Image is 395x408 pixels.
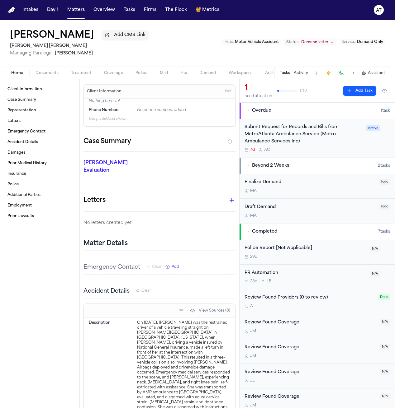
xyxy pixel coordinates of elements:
button: Make a Call [337,69,345,77]
button: Hide completed tasks (⌘⇧H) [379,86,390,96]
div: Open task: Finalize Demand [240,174,395,199]
span: Artifacts [265,71,282,76]
a: Emergency Contact [5,127,74,137]
div: 1 [245,83,272,93]
span: Metrics [202,7,219,13]
span: Beyond 2 Weeks [252,163,289,169]
span: Edit [177,308,183,313]
h3: Accident Details [83,287,130,296]
a: Prior Lawsuits [5,211,74,221]
a: Client Information [5,84,74,94]
button: Add Task [343,86,376,96]
span: Assistant [368,71,385,76]
span: Service : [341,40,356,44]
div: No phone numbers added [137,108,230,113]
span: 1 / 10 [300,88,307,93]
span: Managing Paralegal: [10,51,54,56]
button: Edit Type: Motor Vehicle Accident [222,39,281,45]
div: Review Found Coverage [245,344,376,351]
span: Representation [7,108,36,113]
a: Case Summary [5,95,74,105]
span: 1 task [381,108,390,113]
span: 29d [250,254,257,259]
div: PR Automation [245,270,366,277]
span: Todo [379,204,390,210]
div: Open task: Review Found Providers (0 to review) [240,289,395,314]
div: Open task: Draft Demand [240,199,395,223]
button: crownMetrics [193,4,222,16]
button: Matters [65,4,87,16]
div: Finalize Demand [245,179,375,186]
span: A [250,304,253,309]
span: Done [378,294,390,300]
text: AT [376,8,382,13]
span: Clear [141,288,151,293]
h2: Case Summary [83,137,131,146]
span: Fax [180,71,187,76]
button: Beyond 2 Weeks2tasks [240,158,395,174]
button: Clear Accident Details [136,288,151,293]
button: Change status from Demand letter [283,39,337,46]
button: Add Task [312,69,321,77]
button: Firms [141,4,159,16]
button: Overview [91,4,117,16]
a: Day 1 [45,4,61,16]
p: [PERSON_NAME] Evaluation [83,159,129,174]
h1: Letters [83,195,106,205]
span: 7d [250,147,255,152]
span: Edit [225,89,231,94]
div: Open task: Review Found Coverage [240,364,395,389]
span: Home [11,71,23,76]
span: Todo [379,179,390,185]
span: Demand [199,71,216,76]
img: Finch Logo [7,7,15,13]
button: Edit [223,86,233,96]
span: Emergency Contact [7,129,45,134]
h3: Emergency Contact [83,263,140,272]
span: M A [250,188,257,193]
button: Add CMS Link [102,30,149,40]
a: Police [5,179,74,189]
div: Open task: PR Automation [240,265,395,290]
span: Letters [7,118,21,123]
span: J L [250,378,255,383]
div: Open task: Review Found Coverage [240,314,395,339]
span: Police [136,71,147,76]
span: N/A [380,319,390,325]
span: Active [366,125,380,131]
span: Coverage [104,71,123,76]
span: [PERSON_NAME] [55,51,93,56]
span: Police [7,182,19,187]
span: Case Summary [7,97,36,102]
button: Add New [165,264,179,269]
div: Open task: Submit Request for Records and Bills from MetroAtlanta Ambulance Service (Metro Ambula... [240,119,395,157]
button: The Flock [163,4,189,16]
a: Intakes [20,4,41,16]
button: Tasks [121,4,138,16]
button: Clear Emergency Contact [146,264,162,269]
p: Nothing here yet. [89,99,230,105]
button: Create Immediate Task [324,69,333,77]
span: N/A [370,246,380,252]
span: Demand letter [301,40,328,45]
button: Completed7tasks [240,224,395,240]
span: crown [196,7,201,13]
button: Activity [294,71,308,76]
div: Open task: Review Found Coverage [240,339,395,364]
span: Accident Details [7,140,38,145]
button: Edit matter name [10,30,94,41]
div: Draft Demand [245,204,375,211]
div: Submit Request for Records and Bills from MetroAtlanta Ambulance Service (Metro Ambulance Service... [245,124,362,145]
span: 2 task s [378,163,390,168]
div: Open task: Police Report [Not Applicable] [240,240,395,265]
span: Type : [224,40,234,44]
p: No letters created yet [83,219,236,227]
span: J M [250,403,256,408]
a: Accident Details [5,137,74,147]
span: N/A [380,369,390,375]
